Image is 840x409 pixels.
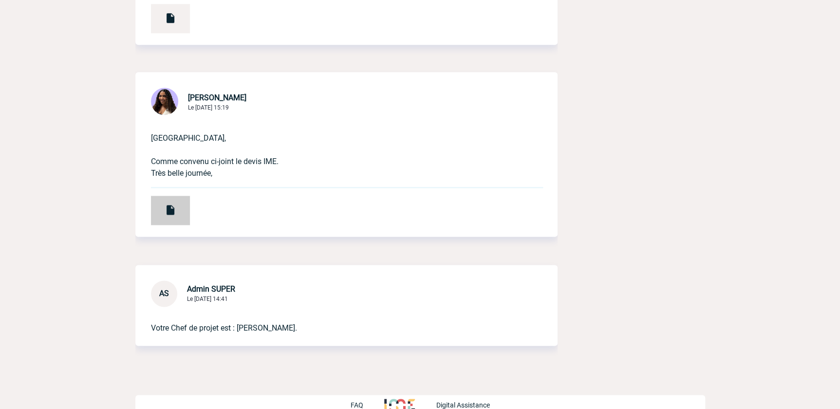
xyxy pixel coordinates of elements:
[350,399,384,409] a: FAQ
[151,117,515,179] p: [GEOGRAPHIC_DATA], Comme convenu ci-joint le devis IME. Très belle journée,
[187,296,228,302] span: Le [DATE] 14:41
[135,9,190,19] a: PO_86_210006297_0_F.pdf
[350,401,363,409] p: FAQ
[188,93,246,102] span: [PERSON_NAME]
[151,88,178,115] img: 131234-0.jpg
[188,104,229,111] span: Le [DATE] 15:19
[187,284,235,294] span: Admin SUPER
[135,201,190,210] a: Devis PRO451347 ABEILLE IARD & SANTE (1).pdf
[151,307,515,334] p: Votre Chef de projet est : [PERSON_NAME].
[436,401,490,409] p: Digital Assistance
[159,289,169,298] span: AS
